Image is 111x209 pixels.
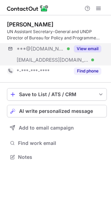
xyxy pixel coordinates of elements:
button: AI write personalized message [7,105,107,117]
span: [EMAIL_ADDRESS][DOMAIN_NAME] [17,57,89,63]
div: UN Assistant Secretary-General and UNDP Director of Bureau for Policy and Programme Support at UNDP [7,29,107,41]
span: Notes [18,154,104,160]
div: Save to List / ATS / CRM [19,92,95,97]
span: Add to email campaign [19,125,74,131]
button: Reveal Button [74,68,101,75]
span: AI write personalized message [19,108,93,114]
button: save-profile-one-click [7,88,107,101]
button: Notes [7,152,107,162]
button: Reveal Button [74,45,101,52]
button: Find work email [7,138,107,148]
button: Add to email campaign [7,122,107,134]
span: Find work email [18,140,104,146]
img: ContactOut v5.3.10 [7,4,49,13]
div: [PERSON_NAME] [7,21,53,28]
span: ***@[DOMAIN_NAME] [17,46,65,52]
